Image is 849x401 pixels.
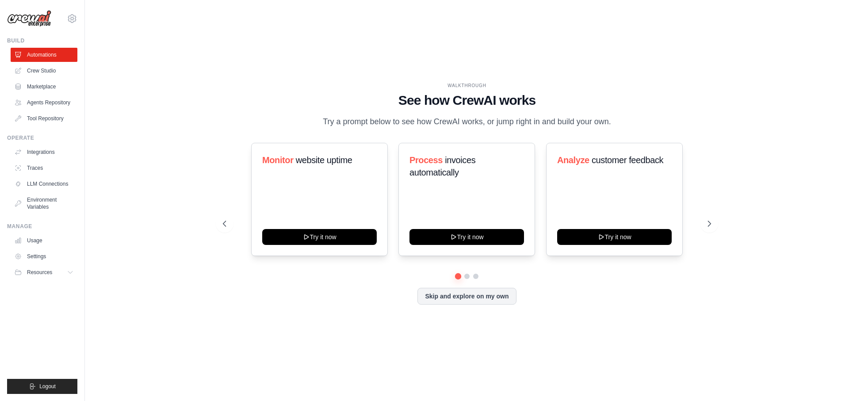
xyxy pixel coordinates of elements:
a: Settings [11,249,77,264]
p: Try a prompt below to see how CrewAI works, or jump right in and build your own. [318,115,616,128]
h1: See how CrewAI works [223,92,711,108]
span: Analyze [557,155,589,165]
a: Agents Repository [11,95,77,110]
button: Resources [11,265,77,279]
a: Usage [11,233,77,248]
a: Crew Studio [11,64,77,78]
a: Environment Variables [11,193,77,214]
span: Resources [27,269,52,276]
span: customer feedback [592,155,663,165]
a: Marketplace [11,80,77,94]
a: Integrations [11,145,77,159]
div: Operate [7,134,77,141]
a: Automations [11,48,77,62]
a: Tool Repository [11,111,77,126]
button: Skip and explore on my own [417,288,516,305]
span: invoices automatically [409,155,475,177]
button: Try it now [409,229,524,245]
button: Try it now [557,229,672,245]
div: Manage [7,223,77,230]
button: Try it now [262,229,377,245]
span: Process [409,155,443,165]
button: Logout [7,379,77,394]
div: Build [7,37,77,44]
img: Logo [7,10,51,27]
div: WALKTHROUGH [223,82,711,89]
a: Traces [11,161,77,175]
a: LLM Connections [11,177,77,191]
span: Logout [39,383,56,390]
span: website uptime [296,155,352,165]
span: Monitor [262,155,294,165]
